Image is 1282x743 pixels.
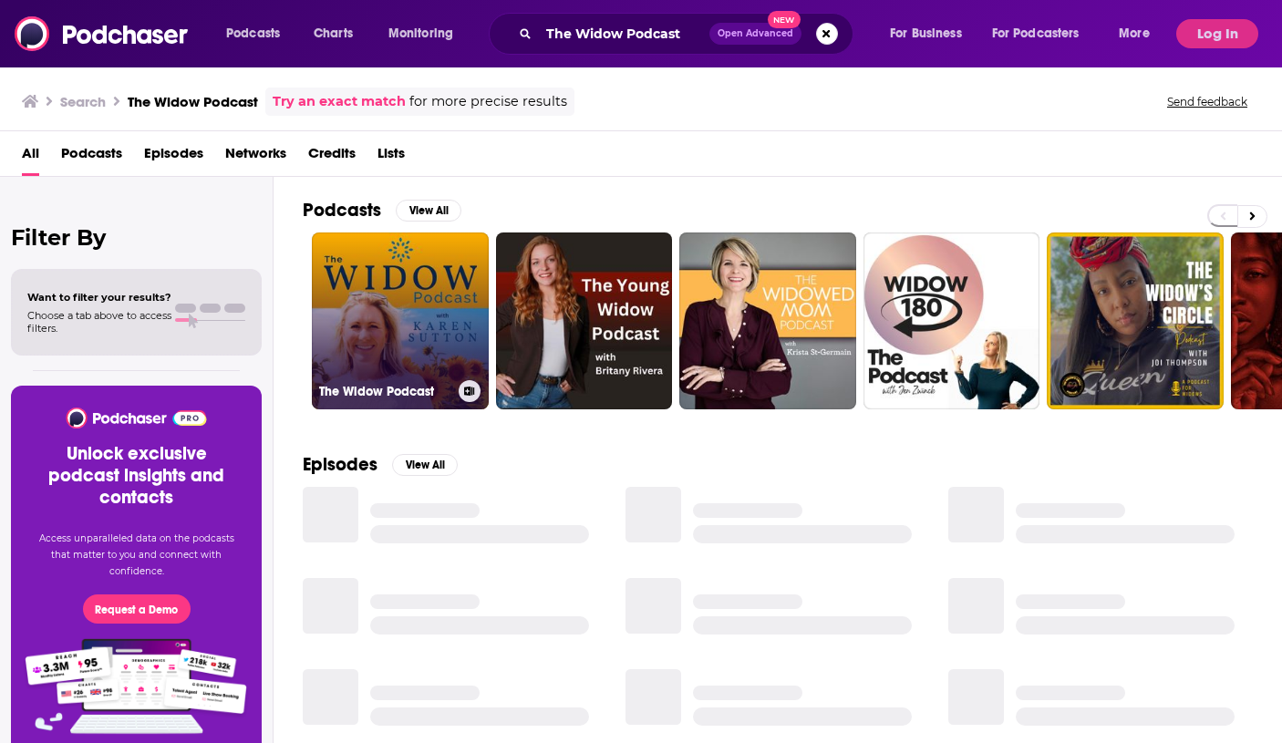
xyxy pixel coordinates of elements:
a: PodcastsView All [303,199,461,222]
span: New [768,11,801,28]
a: Podcasts [61,139,122,176]
span: for more precise results [409,91,567,112]
img: Pro Features [19,638,253,735]
h3: The Widow Podcast [128,93,258,110]
button: open menu [376,19,477,48]
p: Access unparalleled data on the podcasts that matter to you and connect with confidence. [33,531,240,580]
a: EpisodesView All [303,453,458,476]
a: Networks [225,139,286,176]
h2: Podcasts [303,199,381,222]
span: Want to filter your results? [27,291,171,304]
button: Log In [1176,19,1258,48]
a: Charts [302,19,364,48]
span: For Podcasters [992,21,1080,46]
a: Credits [308,139,356,176]
span: Podcasts [226,21,280,46]
div: Search podcasts, credits, & more... [506,13,871,55]
a: Lists [377,139,405,176]
button: open menu [213,19,304,48]
span: Open Advanced [718,29,793,38]
button: open menu [877,19,985,48]
button: Request a Demo [83,594,191,624]
a: The Widow Podcast [312,232,489,409]
h2: Episodes [303,453,377,476]
button: View All [392,454,458,476]
button: Open AdvancedNew [709,23,801,45]
button: Send feedback [1162,94,1253,109]
button: open menu [980,19,1106,48]
span: More [1119,21,1150,46]
a: All [22,139,39,176]
h3: The Widow Podcast [319,384,451,399]
input: Search podcasts, credits, & more... [539,19,709,48]
span: Charts [314,21,353,46]
span: For Business [890,21,962,46]
img: Podchaser - Follow, Share and Rate Podcasts [65,408,208,428]
button: View All [396,200,461,222]
img: Podchaser - Follow, Share and Rate Podcasts [15,16,190,51]
span: Choose a tab above to access filters. [27,309,171,335]
span: Monitoring [388,21,453,46]
a: Episodes [144,139,203,176]
h3: Unlock exclusive podcast insights and contacts [33,443,240,509]
a: Try an exact match [273,91,406,112]
h3: Search [60,93,106,110]
h2: Filter By [11,224,262,251]
button: open menu [1106,19,1173,48]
